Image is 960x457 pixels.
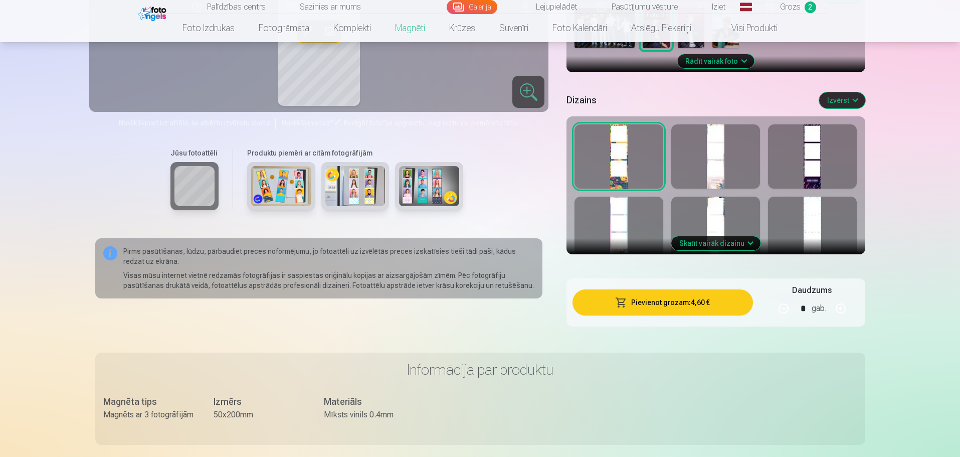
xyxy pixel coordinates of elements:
[324,395,414,409] div: Materiāls
[383,14,437,42] a: Magnēti
[324,409,414,421] div: Mīksts vinils 0.4mm
[386,119,519,127] span: lai apgrieztu, pagrieztu vai piemērotu filtru
[437,14,487,42] a: Krūzes
[170,14,247,42] a: Foto izdrukas
[123,270,535,290] p: Visas mūsu internet vietnē redzamās fotogrāfijas ir saspiestas oriģinālu kopijas ar aizsargājošām...
[819,92,865,108] button: Izvērst
[677,54,754,68] button: Rādīt vairāk foto
[619,14,703,42] a: Atslēgu piekariņi
[792,284,832,296] h5: Daudzums
[103,409,194,421] div: Magnēts ar 3 fotogrāfijām
[572,289,752,316] button: Pievienot grozam:4,60 €
[780,1,801,13] span: Grozs
[671,236,760,250] button: Skatīt vairāk dizainu
[540,14,619,42] a: Foto kalendāri
[138,4,169,21] img: /fa1
[123,246,535,266] p: Pirms pasūtīšanas, lūdzu, pārbaudiet preces noformējumu, jo fotoattēli uz izvēlētās preces izskat...
[119,118,269,128] span: Noklikšķiniet uz attēla, lai atvērtu izvērstu skatu
[170,148,219,158] h6: Jūsu fotoattēli
[247,14,321,42] a: Fotogrāmata
[331,119,334,127] span: "
[382,119,386,127] span: "
[243,148,467,158] h6: Produktu piemēri ar citām fotogrāfijām
[566,93,811,107] h5: Dizains
[214,409,304,421] div: 50x200mm
[487,14,540,42] a: Suvenīri
[103,395,194,409] div: Magnēta tips
[214,395,304,409] div: Izmērs
[344,119,382,127] span: Rediģēt foto
[321,14,383,42] a: Komplekti
[703,14,790,42] a: Visi produkti
[805,2,816,13] span: 2
[812,296,827,321] div: gab.
[103,361,857,379] h3: Informācija par produktu
[282,119,331,127] span: Noklikšķiniet uz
